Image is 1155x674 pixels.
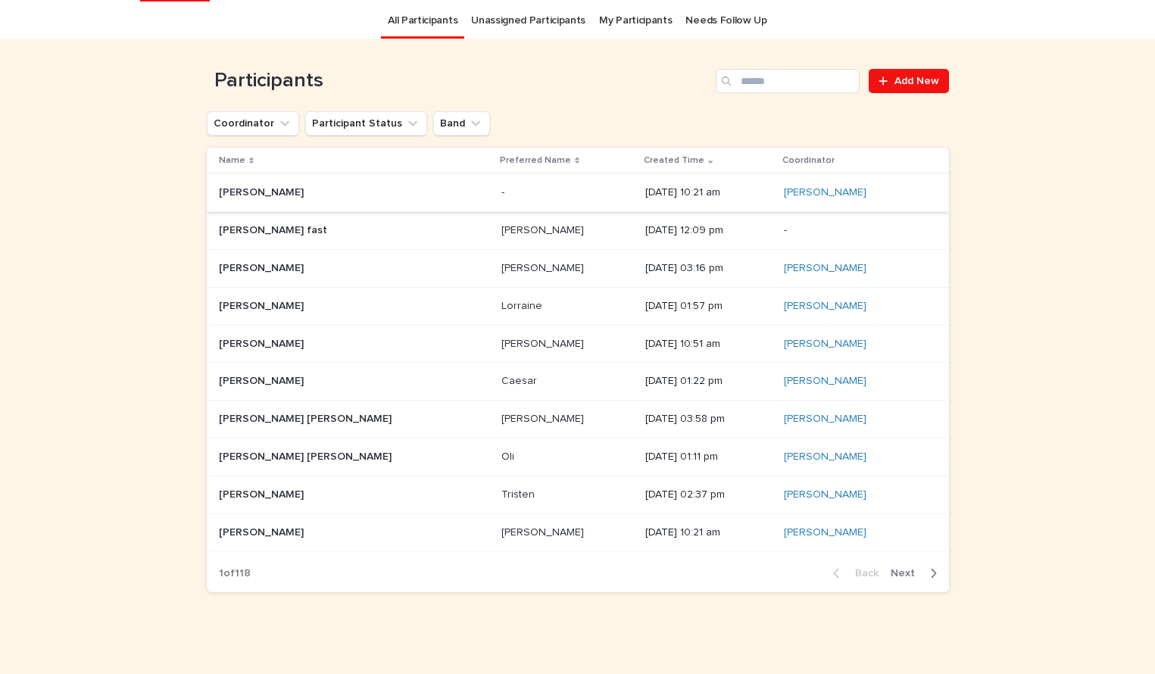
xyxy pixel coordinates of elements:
a: [PERSON_NAME] [784,262,866,275]
p: [DATE] 01:22 pm [645,375,772,388]
tr: [PERSON_NAME][PERSON_NAME] TristenTristen [DATE] 02:37 pm[PERSON_NAME] [207,476,949,513]
tr: [PERSON_NAME][PERSON_NAME] -- [DATE] 10:21 am[PERSON_NAME] [207,174,949,212]
p: [PERSON_NAME] [219,335,307,351]
p: [PERSON_NAME] [219,297,307,313]
p: [DATE] 12:09 pm [645,224,772,237]
tr: [PERSON_NAME] fast[PERSON_NAME] fast [PERSON_NAME][PERSON_NAME] [DATE] 12:09 pm- [207,212,949,250]
p: [PERSON_NAME] [219,523,307,539]
p: [DATE] 03:16 pm [645,262,772,275]
button: Next [885,566,949,580]
p: [DATE] 01:11 pm [645,451,772,463]
p: - [784,224,925,237]
button: Participant Status [305,111,427,136]
a: [PERSON_NAME] [784,186,866,199]
button: Band [433,111,490,136]
p: Tristen [501,485,538,501]
a: Unassigned Participants [471,3,585,39]
p: [PERSON_NAME] [501,335,587,351]
p: Lorraine [501,297,545,313]
p: [PERSON_NAME] [219,259,307,275]
h1: Participants [207,69,710,93]
a: Needs Follow Up [685,3,766,39]
p: [PERSON_NAME] [219,485,307,501]
a: [PERSON_NAME] [784,488,866,501]
p: Oli [501,448,517,463]
p: [PERSON_NAME] [501,523,587,539]
tr: [PERSON_NAME] [PERSON_NAME][PERSON_NAME] [PERSON_NAME] [PERSON_NAME][PERSON_NAME] [DATE] 03:58 pm... [207,401,949,438]
a: [PERSON_NAME] [784,338,866,351]
tr: [PERSON_NAME][PERSON_NAME] [PERSON_NAME][PERSON_NAME] [DATE] 10:51 am[PERSON_NAME] [207,325,949,363]
p: [PERSON_NAME] [501,410,587,426]
a: [PERSON_NAME] [784,451,866,463]
p: [PERSON_NAME] [PERSON_NAME] [219,448,395,463]
p: [PERSON_NAME] fast [219,221,330,237]
tr: [PERSON_NAME][PERSON_NAME] [PERSON_NAME][PERSON_NAME] [DATE] 10:21 am[PERSON_NAME] [207,513,949,551]
span: Add New [894,76,939,86]
p: [DATE] 02:37 pm [645,488,772,501]
p: [PERSON_NAME] [219,183,307,199]
tr: [PERSON_NAME][PERSON_NAME] [PERSON_NAME][PERSON_NAME] [DATE] 03:16 pm[PERSON_NAME] [207,249,949,287]
a: Add New [869,69,948,93]
input: Search [716,69,860,93]
tr: [PERSON_NAME] [PERSON_NAME][PERSON_NAME] [PERSON_NAME] OliOli [DATE] 01:11 pm[PERSON_NAME] [207,438,949,476]
tr: [PERSON_NAME][PERSON_NAME] CaesarCaesar [DATE] 01:22 pm[PERSON_NAME] [207,363,949,401]
p: Created Time [644,152,704,169]
button: Back [821,566,885,580]
p: [DATE] 10:21 am [645,526,772,539]
p: [PERSON_NAME] [219,372,307,388]
a: All Participants [388,3,457,39]
p: [DATE] 10:21 am [645,186,772,199]
a: [PERSON_NAME] [784,526,866,539]
p: [PERSON_NAME] [PERSON_NAME] [219,410,395,426]
p: Name [219,152,245,169]
a: [PERSON_NAME] [784,300,866,313]
p: 1 of 118 [207,555,263,592]
p: [DATE] 03:58 pm [645,413,772,426]
span: Back [846,568,879,579]
p: Coordinator [782,152,835,169]
span: Next [891,568,924,579]
tr: [PERSON_NAME][PERSON_NAME] LorraineLorraine [DATE] 01:57 pm[PERSON_NAME] [207,287,949,325]
p: [PERSON_NAME] [501,221,587,237]
a: [PERSON_NAME] [784,375,866,388]
p: [DATE] 10:51 am [645,338,772,351]
p: Caesar [501,372,540,388]
button: Coordinator [207,111,299,136]
p: [PERSON_NAME] [501,259,587,275]
p: [DATE] 01:57 pm [645,300,772,313]
a: My Participants [599,3,672,39]
p: - [501,183,507,199]
p: Preferred Name [500,152,571,169]
a: [PERSON_NAME] [784,413,866,426]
